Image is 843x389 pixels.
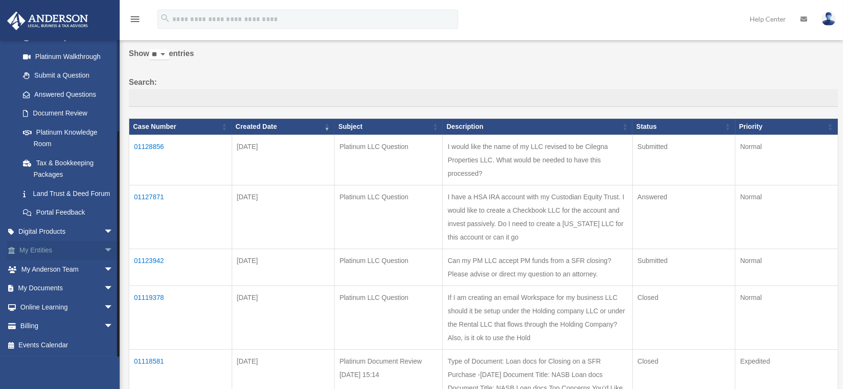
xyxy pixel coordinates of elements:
[443,249,632,286] td: Can my PM LLC accept PM funds from a SFR closing? Please advise or direct my question to an attor...
[335,135,443,185] td: Platinum LLC Question
[149,49,169,60] select: Showentries
[335,286,443,350] td: Platinum LLC Question
[129,135,232,185] td: 01128856
[632,249,735,286] td: Submitted
[129,17,141,25] a: menu
[232,249,335,286] td: [DATE]
[632,185,735,249] td: Answered
[13,85,118,104] a: Answered Questions
[13,184,123,203] a: Land Trust & Deed Forum
[104,260,123,279] span: arrow_drop_down
[632,286,735,350] td: Closed
[632,135,735,185] td: Submitted
[443,286,632,350] td: If I am creating an email Workspace for my business LLC should it be setup under the Holding comp...
[129,76,838,107] label: Search:
[104,297,123,317] span: arrow_drop_down
[7,317,128,336] a: Billingarrow_drop_down
[735,286,838,350] td: Normal
[13,104,123,123] a: Document Review
[7,279,128,298] a: My Documentsarrow_drop_down
[7,335,128,355] a: Events Calendar
[232,119,335,135] th: Created Date: activate to sort column ascending
[443,185,632,249] td: I have a HSA IRA account with my Custodian Equity Trust. I would like to create a Checkbook LLC f...
[129,47,838,70] label: Show entries
[104,222,123,241] span: arrow_drop_down
[13,66,123,85] a: Submit a Question
[232,135,335,185] td: [DATE]
[129,119,232,135] th: Case Number: activate to sort column ascending
[129,13,141,25] i: menu
[160,13,170,23] i: search
[129,286,232,350] td: 01119378
[443,135,632,185] td: I would like the name of my LLC revised to be Cilegna Properties LLC. What would be needed to hav...
[13,123,123,153] a: Platinum Knowledge Room
[13,47,123,66] a: Platinum Walkthrough
[13,203,123,222] a: Portal Feedback
[4,11,91,30] img: Anderson Advisors Platinum Portal
[7,260,128,279] a: My Anderson Teamarrow_drop_down
[232,286,335,350] td: [DATE]
[13,153,123,184] a: Tax & Bookkeeping Packages
[104,317,123,336] span: arrow_drop_down
[821,12,836,26] img: User Pic
[335,185,443,249] td: Platinum LLC Question
[335,249,443,286] td: Platinum LLC Question
[104,279,123,298] span: arrow_drop_down
[735,249,838,286] td: Normal
[129,89,838,107] input: Search:
[232,185,335,249] td: [DATE]
[7,297,128,317] a: Online Learningarrow_drop_down
[735,135,838,185] td: Normal
[104,241,123,261] span: arrow_drop_down
[7,222,128,241] a: Digital Productsarrow_drop_down
[735,119,838,135] th: Priority: activate to sort column ascending
[129,185,232,249] td: 01127871
[7,241,128,260] a: My Entitiesarrow_drop_down
[735,185,838,249] td: Normal
[632,119,735,135] th: Status: activate to sort column ascending
[443,119,632,135] th: Description: activate to sort column ascending
[129,249,232,286] td: 01123942
[335,119,443,135] th: Subject: activate to sort column ascending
